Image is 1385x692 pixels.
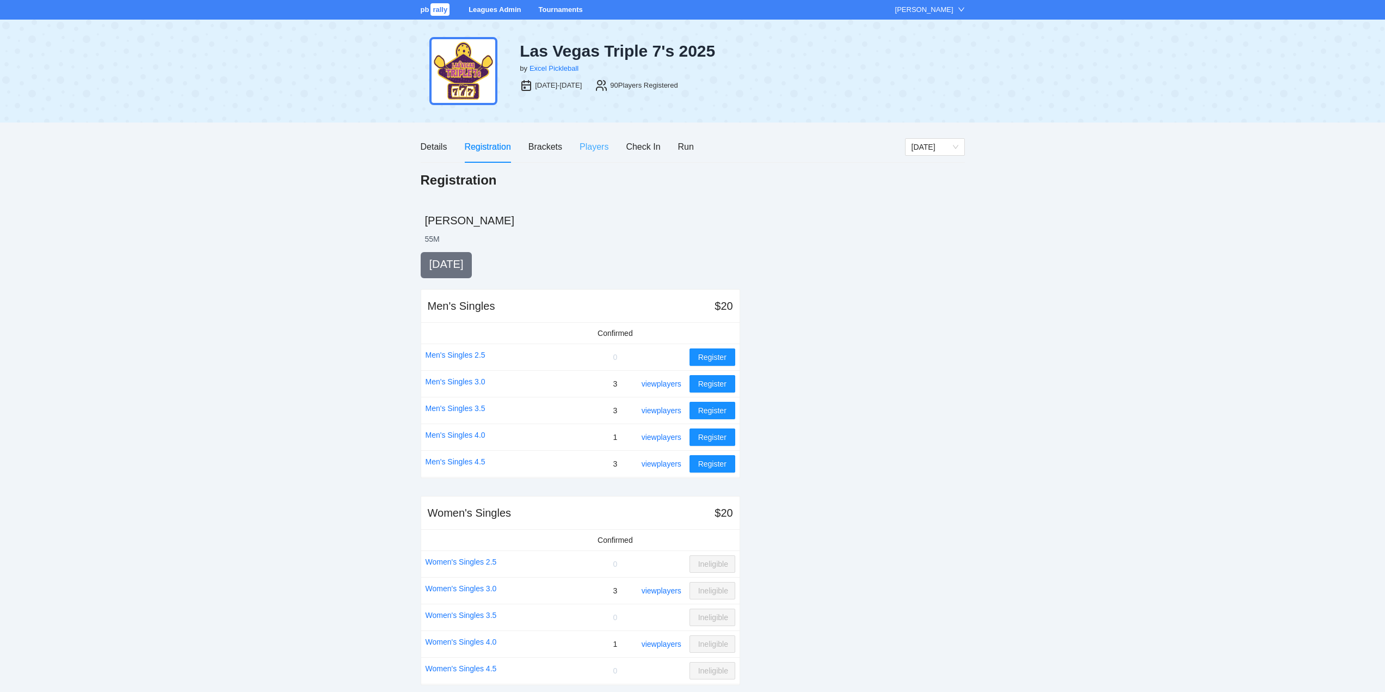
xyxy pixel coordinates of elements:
a: view players [642,640,681,648]
span: pb [421,5,429,14]
a: Tournaments [538,5,582,14]
span: rally [430,3,450,16]
a: Men's Singles 4.5 [426,456,485,468]
td: 3 [593,370,637,397]
a: Men's Singles 3.5 [426,402,485,414]
span: down [958,6,965,13]
div: Details [421,140,447,154]
a: Women's Singles 3.0 [426,583,497,595]
div: by [520,63,527,74]
td: Confirmed [593,530,637,551]
span: Register [698,405,727,417]
span: 0 [613,613,617,622]
a: Women's Singles 4.5 [426,663,497,675]
div: [PERSON_NAME] [895,4,953,15]
button: Ineligible [690,555,735,573]
button: Ineligible [690,582,735,599]
li: 55 M [425,234,440,244]
div: [DATE]-[DATE] [535,80,582,91]
a: Men's Singles 4.0 [426,429,485,441]
h2: [PERSON_NAME] [425,213,965,228]
a: Men's Singles 3.0 [426,376,485,388]
button: Register [690,455,735,473]
a: Men's Singles 2.5 [426,349,485,361]
h1: Registration [421,172,497,189]
div: Check In [626,140,660,154]
img: tiple-sevens-24.png [429,37,497,105]
a: Excel Pickleball [530,64,578,72]
div: Brackets [528,140,562,154]
button: Register [690,402,735,419]
a: view players [642,406,681,415]
a: Leagues Admin [469,5,521,14]
div: Las Vegas Triple 7's 2025 [520,41,774,61]
a: view players [642,460,681,468]
td: 3 [593,450,637,477]
button: Ineligible [690,662,735,679]
div: $20 [715,298,732,314]
a: Women's Singles 4.0 [426,636,497,648]
button: Register [690,428,735,446]
div: Players [580,140,608,154]
span: Friday [912,139,958,155]
span: 0 [613,560,617,568]
button: Ineligible [690,609,735,626]
td: 3 [593,577,637,604]
span: Register [698,351,727,363]
button: Register [690,375,735,393]
div: 90 Players Registered [610,80,678,91]
div: Men's Singles [428,298,495,314]
td: 1 [593,630,637,657]
div: Run [678,140,694,154]
a: view players [642,586,681,595]
span: Register [698,378,727,390]
td: Confirmed [593,323,637,344]
td: 3 [593,397,637,424]
a: view players [642,379,681,388]
button: Ineligible [690,635,735,653]
td: 1 [593,424,637,450]
span: 0 [613,666,617,675]
a: view players [642,433,681,442]
span: Register [698,431,727,443]
div: Registration [464,140,510,154]
a: pbrally [421,5,452,14]
div: Women's Singles [428,505,512,520]
a: Women's Singles 2.5 [426,556,497,568]
span: 0 [613,353,617,362]
button: Register [690,348,735,366]
a: Women's Singles 3.5 [426,609,497,621]
span: [DATE] [429,258,464,270]
span: Register [698,458,727,470]
div: $20 [715,505,732,520]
